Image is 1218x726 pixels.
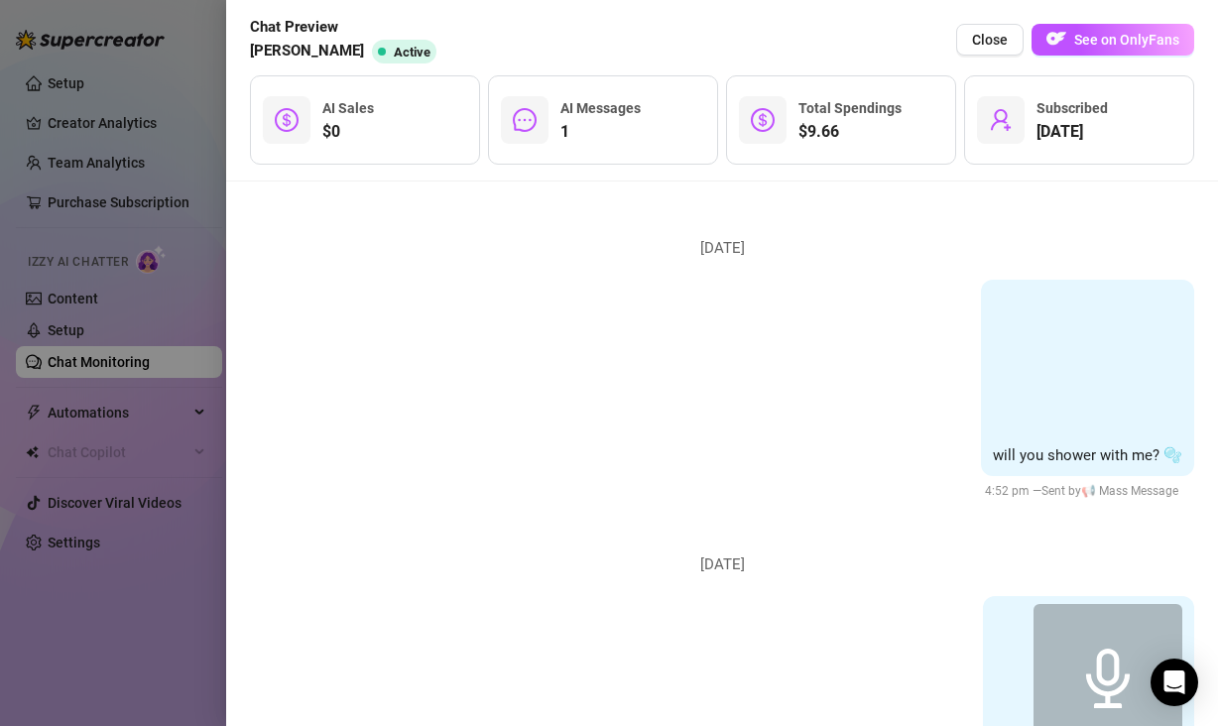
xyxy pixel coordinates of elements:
[250,40,364,63] span: [PERSON_NAME]
[751,108,775,132] span: dollar
[1074,32,1179,48] span: See on OnlyFans
[560,100,641,116] span: AI Messages
[798,100,902,116] span: Total Spendings
[798,120,902,144] span: $9.66
[985,484,1184,498] span: 4:52 pm —
[1032,24,1194,56] button: OFSee on OnlyFans
[1078,649,1138,708] span: audio
[685,553,760,577] span: [DATE]
[513,108,537,132] span: message
[394,45,430,60] span: Active
[1036,120,1108,144] span: [DATE]
[1032,24,1194,57] a: OFSee on OnlyFans
[322,120,374,144] span: $0
[275,108,299,132] span: dollar
[972,32,1008,48] span: Close
[1041,484,1178,498] span: Sent by 📢 Mass Message
[560,120,641,144] span: 1
[1046,29,1066,49] img: OF
[993,446,1182,464] span: will you shower with me? 🫧
[250,16,444,40] span: Chat Preview
[685,237,760,261] span: [DATE]
[956,24,1024,56] button: Close
[1151,659,1198,706] div: Open Intercom Messenger
[989,108,1013,132] span: user-add
[1036,100,1108,116] span: Subscribed
[322,100,374,116] span: AI Sales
